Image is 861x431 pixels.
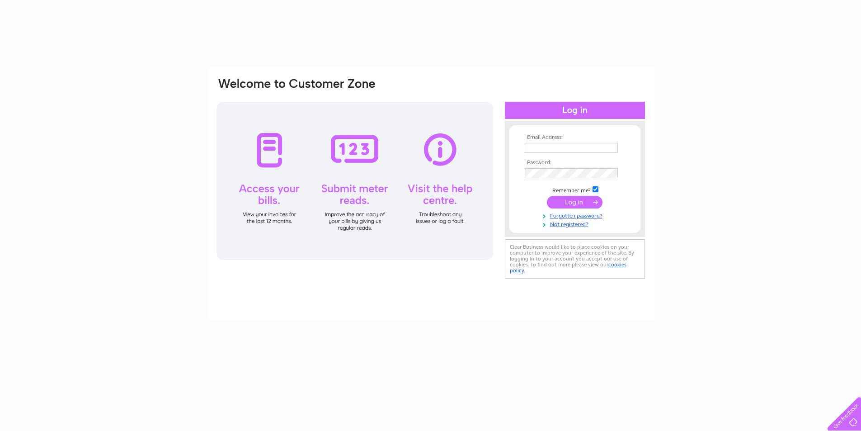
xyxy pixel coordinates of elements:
[510,261,626,274] a: cookies policy
[525,211,627,219] a: Forgotten password?
[522,160,627,166] th: Password:
[505,239,645,279] div: Clear Business would like to place cookies on your computer to improve your experience of the sit...
[522,134,627,141] th: Email Address:
[522,185,627,194] td: Remember me?
[547,196,602,208] input: Submit
[525,219,627,228] a: Not registered?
